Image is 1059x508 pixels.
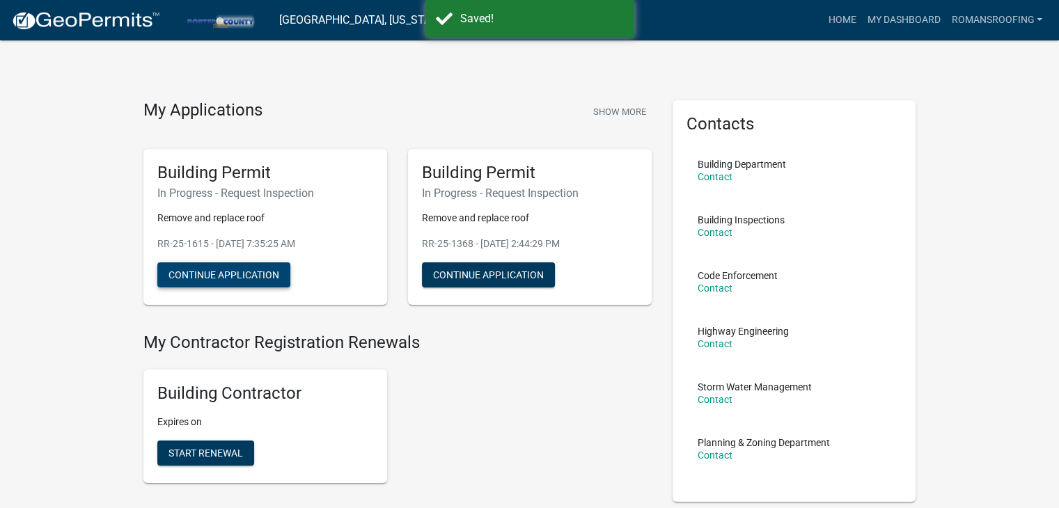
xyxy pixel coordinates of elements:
[422,163,638,183] h5: Building Permit
[168,447,243,459] span: Start Renewal
[157,211,373,225] p: Remove and replace roof
[698,338,732,349] a: Contact
[143,100,262,121] h4: My Applications
[460,10,624,27] div: Saved!
[143,333,652,353] h4: My Contractor Registration Renewals
[698,326,789,336] p: Highway Engineering
[157,163,373,183] h5: Building Permit
[422,211,638,225] p: Remove and replace roof
[422,262,555,287] button: Continue Application
[698,271,778,280] p: Code Enforcement
[698,283,732,294] a: Contact
[422,237,638,251] p: RR-25-1368 - [DATE] 2:44:29 PM
[861,7,946,33] a: My Dashboard
[157,186,373,200] h6: In Progress - Request Inspection
[698,215,785,225] p: Building Inspections
[171,10,268,29] img: Porter County, Indiana
[822,7,861,33] a: Home
[698,450,732,461] a: Contact
[698,394,732,405] a: Contact
[279,8,446,32] a: [GEOGRAPHIC_DATA], [US_STATE]
[698,159,786,169] p: Building Department
[946,7,1048,33] a: romansroofing
[157,262,290,287] button: Continue Application
[588,100,652,123] button: Show More
[698,171,732,182] a: Contact
[698,227,732,238] a: Contact
[157,415,373,429] p: Expires on
[157,440,254,466] button: Start Renewal
[698,438,830,447] p: Planning & Zoning Department
[422,186,638,200] h6: In Progress - Request Inspection
[157,237,373,251] p: RR-25-1615 - [DATE] 7:35:25 AM
[698,382,812,392] p: Storm Water Management
[157,383,373,404] h5: Building Contractor
[687,114,902,134] h5: Contacts
[143,333,652,494] wm-registration-list-section: My Contractor Registration Renewals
